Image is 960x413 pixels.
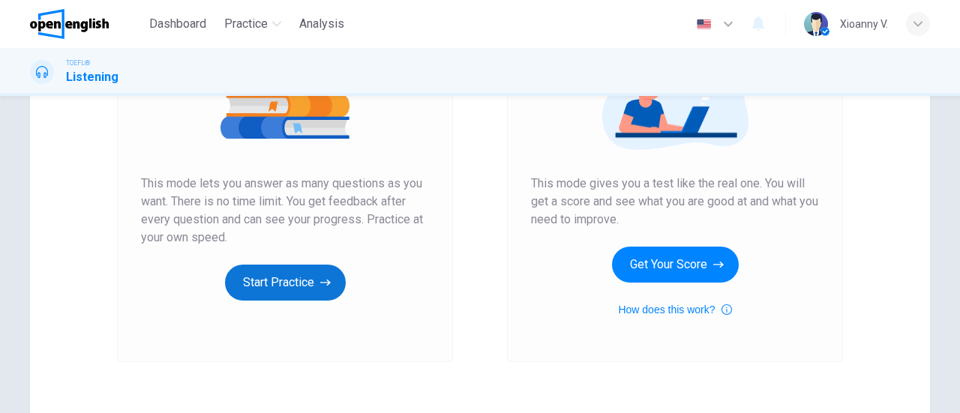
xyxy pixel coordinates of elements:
[141,175,429,247] span: This mode lets you answer as many questions as you want. There is no time limit. You get feedback...
[804,12,828,36] img: Profile picture
[694,19,713,30] img: en
[299,15,344,33] span: Analysis
[618,301,731,319] button: How does this work?
[218,10,287,37] button: Practice
[66,68,118,86] h1: Listening
[66,58,90,68] span: TOEFL®
[840,15,888,33] div: Xioanny V.
[612,247,739,283] button: Get Your Score
[225,265,346,301] button: Start Practice
[531,175,819,229] span: This mode gives you a test like the real one. You will get a score and see what you are good at a...
[149,15,206,33] span: Dashboard
[30,9,109,39] img: OpenEnglish logo
[224,15,268,33] span: Practice
[143,10,212,37] button: Dashboard
[30,9,143,39] a: OpenEnglish logo
[293,10,350,37] button: Analysis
